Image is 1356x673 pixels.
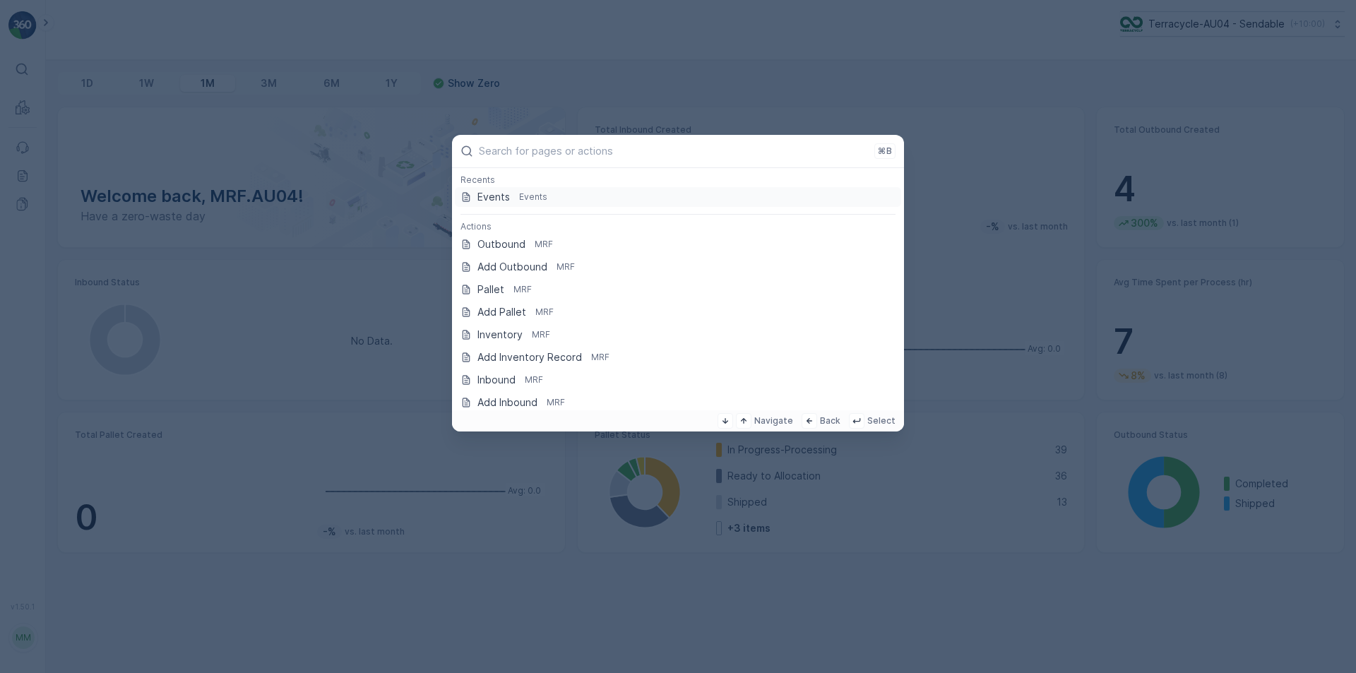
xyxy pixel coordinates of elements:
p: ⌘B [878,145,892,157]
p: Outbound [477,237,525,251]
p: MRF [535,239,553,250]
div: Recents [452,174,904,186]
p: MRF [532,329,550,340]
div: Search for pages or actions [452,168,904,410]
input: Search for pages or actions [479,145,869,157]
p: Inventory [477,328,523,342]
p: Pallet [477,282,504,297]
p: MRF [525,374,543,386]
p: Back [820,415,840,427]
p: MRF [591,352,609,363]
p: MRF [547,397,565,408]
p: Add Outbound [477,260,547,274]
div: Actions [452,220,904,233]
p: Inbound [477,373,516,387]
p: Add Inventory Record [477,350,582,364]
p: Navigate [754,415,793,427]
p: MRF [535,306,554,318]
p: Add Inbound [477,395,537,410]
p: Select [867,415,896,427]
p: MRF [513,284,532,295]
p: Events [519,191,547,203]
p: Add Pallet [477,305,526,319]
p: Events [477,190,510,204]
button: ⌘B [874,143,896,159]
p: MRF [557,261,575,273]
